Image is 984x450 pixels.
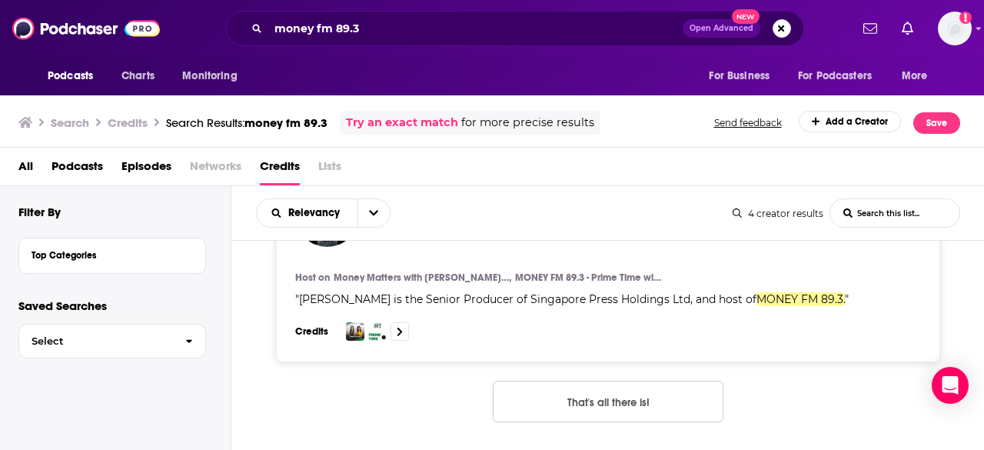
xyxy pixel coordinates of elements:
span: New [732,9,760,24]
div: Search Results: [166,115,327,130]
button: Nothing here. [493,381,723,422]
a: Money Matters with Hongbin Jeong and Chua Tian Tian [334,272,511,284]
button: Top Categories [32,245,193,264]
h3: Credits [295,325,334,338]
span: Networks [190,154,241,185]
button: open menu [891,62,947,91]
a: Credits [260,154,300,185]
button: open menu [788,62,894,91]
a: All [18,154,33,185]
button: open menu [698,62,789,91]
h4: Host on [295,272,330,284]
a: Show notifications dropdown [857,15,883,42]
span: Charts [121,65,155,87]
button: Show profile menu [938,12,972,45]
button: Send feedback [710,111,786,135]
div: Open Intercom Messenger [932,367,969,404]
p: Saved Searches [18,298,206,313]
span: Select [19,336,173,346]
span: MONEY FM 89.3. [756,292,845,306]
a: Search Results:money fm 89.3 [166,115,327,130]
div: Search podcasts, credits, & more... [226,11,804,46]
span: " " [295,292,849,306]
span: For Business [709,65,770,87]
img: Podchaser - Follow, Share and Rate Podcasts [12,14,160,43]
h4: MONEY FM 89.3 - Prime Time wi… [515,272,661,284]
div: 4 creator results [733,208,823,219]
span: money fm 89.3 [244,115,327,130]
img: MONEY FM 89.3 - Prime Time with Howie Lim, Rachel Kelly & Finance Presenter JP Ong [368,322,387,341]
a: Episodes [121,154,171,185]
span: Open Advanced [690,25,753,32]
h3: Credits [108,115,148,130]
img: Money Matters with Hongbin Jeong and Chua Tian Tian [346,322,364,341]
a: Add a Creator [799,111,902,132]
h4: Money Matters with [PERSON_NAME]…, [334,272,511,284]
button: Select [18,324,206,358]
svg: Add a profile image [959,12,972,24]
h2: Choose List sort [256,198,391,228]
span: Monitoring [182,65,237,87]
button: open menu [257,208,357,218]
h3: Search [51,115,89,130]
button: open menu [171,62,257,91]
span: Logged in as BerkMarc [938,12,972,45]
span: Relevancy [288,208,345,218]
span: For Podcasters [798,65,872,87]
span: More [902,65,928,87]
button: Open AdvancedNew [683,19,760,38]
a: Show notifications dropdown [896,15,919,42]
button: Save [913,112,960,134]
button: open menu [357,199,390,227]
a: MONEY FM 89.3 - Prime Time with Howie Lim, Rachel Kelly & Finance Presenter JP Ong [515,272,661,284]
a: Podcasts [52,154,103,185]
input: Search podcasts, credits, & more... [268,16,683,41]
h2: Filter By [18,205,61,219]
span: Podcasts [48,65,93,87]
img: User Profile [938,12,972,45]
button: open menu [37,62,113,91]
a: Charts [111,62,164,91]
div: Top Categories [32,250,183,261]
a: Try an exact match [346,114,458,132]
span: for more precise results [461,114,594,132]
span: Lists [318,154,341,185]
span: [PERSON_NAME] is the Senior Producer of Singapore Press Holdings Ltd, and host of [299,292,756,306]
